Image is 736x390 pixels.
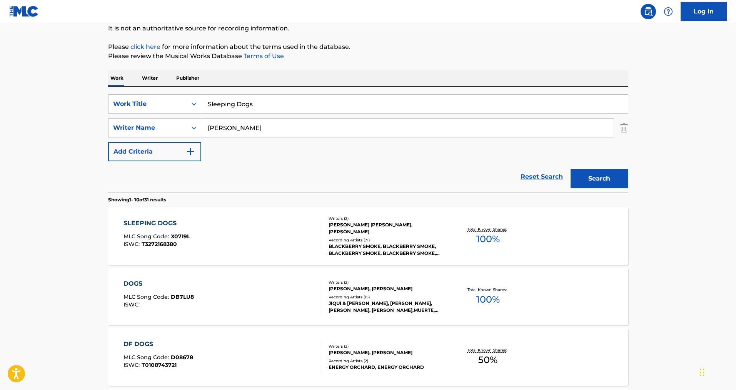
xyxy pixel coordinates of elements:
[329,364,445,371] div: ENERGY ORCHARD, ENERGY ORCHARD
[124,279,194,288] div: DOGS
[108,196,166,203] p: Showing 1 - 10 of 31 results
[171,354,193,361] span: D08678
[108,70,126,86] p: Work
[329,216,445,221] div: Writers ( 2 )
[467,226,509,232] p: Total Known Shares:
[113,123,182,132] div: Writer Name
[171,293,194,300] span: DB7LU8
[478,353,497,367] span: 50 %
[329,343,445,349] div: Writers ( 2 )
[113,99,182,109] div: Work Title
[142,362,177,368] span: T0108743721
[329,294,445,300] div: Recording Artists ( 15 )
[108,328,628,386] a: DF DOGSMLC Song Code:D08678ISWC:T0108743721Writers (2)[PERSON_NAME], [PERSON_NAME]Recording Artis...
[644,7,653,16] img: search
[140,70,160,86] p: Writer
[476,293,500,306] span: 100 %
[108,207,628,265] a: SLEEPING DOGSMLC Song Code:X0719LISWC:T3272168380Writers (2)[PERSON_NAME] [PERSON_NAME], [PERSON_...
[124,362,142,368] span: ISWC :
[700,361,704,384] div: Glisser
[329,300,445,314] div: JIQUI & [PERSON_NAME], [PERSON_NAME],[PERSON_NAME], [PERSON_NAME],MUERTE, [PERSON_NAME], [PERSON_...
[329,221,445,235] div: [PERSON_NAME] [PERSON_NAME], [PERSON_NAME]
[661,4,676,19] div: Help
[142,241,177,248] span: T3272168380
[108,268,628,325] a: DOGSMLC Song Code:DB7LU8ISWC:Writers (2)[PERSON_NAME], [PERSON_NAME]Recording Artists (15)JIQUI &...
[9,6,39,17] img: MLC Logo
[130,43,160,50] a: click here
[329,243,445,257] div: BLACKBERRY SMOKE, BLACKBERRY SMOKE, BLACKBERRY SMOKE, BLACKBERRY SMOKE, BLACKBERRY SMOKE
[517,168,567,185] a: Reset Search
[467,287,509,293] p: Total Known Shares:
[698,353,736,390] iframe: Chat Widget
[698,353,736,390] div: Widget de chat
[124,354,171,361] span: MLC Song Code :
[124,233,171,240] span: MLC Song Code :
[124,293,171,300] span: MLC Song Code :
[171,233,190,240] span: X0719L
[108,52,628,61] p: Please review the Musical Works Database
[124,301,142,308] span: ISWC :
[329,285,445,292] div: [PERSON_NAME], [PERSON_NAME]
[620,118,628,137] img: Delete Criterion
[174,70,202,86] p: Publisher
[329,358,445,364] div: Recording Artists ( 2 )
[124,219,190,228] div: SLEEPING DOGS
[329,280,445,285] div: Writers ( 2 )
[124,241,142,248] span: ISWC :
[467,347,509,353] p: Total Known Shares:
[186,147,195,156] img: 9d2ae6d4665cec9f34b9.svg
[108,24,628,33] p: It is not an authoritative source for recording information.
[108,42,628,52] p: Please for more information about the terms used in the database.
[108,94,628,192] form: Search Form
[124,340,193,349] div: DF DOGS
[108,142,201,161] button: Add Criteria
[681,2,727,21] a: Log In
[329,349,445,356] div: [PERSON_NAME], [PERSON_NAME]
[242,52,284,60] a: Terms of Use
[641,4,656,19] a: Public Search
[476,232,500,246] span: 100 %
[329,237,445,243] div: Recording Artists ( 71 )
[664,7,673,16] img: help
[571,169,628,188] button: Search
